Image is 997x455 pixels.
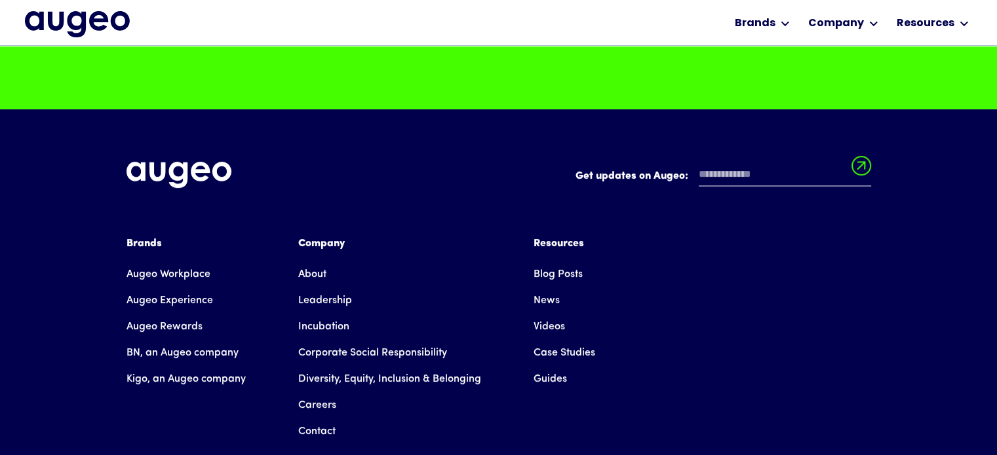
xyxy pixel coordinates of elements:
[127,287,213,314] a: Augeo Experience
[534,340,595,366] a: Case Studies
[298,340,447,366] a: Corporate Social Responsibility
[298,418,336,445] a: Contact
[127,261,210,287] a: Augeo Workplace
[576,168,688,184] label: Get updates on Augeo:
[298,287,352,314] a: Leadership
[534,314,565,340] a: Videos
[735,16,775,31] div: Brands
[25,11,130,37] a: home
[298,261,326,287] a: About
[808,16,864,31] div: Company
[127,314,203,340] a: Augeo Rewards
[851,156,871,183] input: Submit
[298,314,349,340] a: Incubation
[298,236,481,251] div: Company
[127,236,246,251] div: Brands
[298,366,481,392] a: Diversity, Equity, Inclusion & Belonging
[127,340,239,366] a: BN, an Augeo company
[25,11,130,37] img: Augeo's full logo in midnight blue.
[534,287,560,314] a: News
[127,162,231,189] img: Augeo's full logo in white.
[534,261,583,287] a: Blog Posts
[897,16,954,31] div: Resources
[127,366,246,392] a: Kigo, an Augeo company
[534,366,567,392] a: Guides
[534,236,595,251] div: Resources
[576,162,871,193] form: Email Form
[298,392,336,418] a: Careers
